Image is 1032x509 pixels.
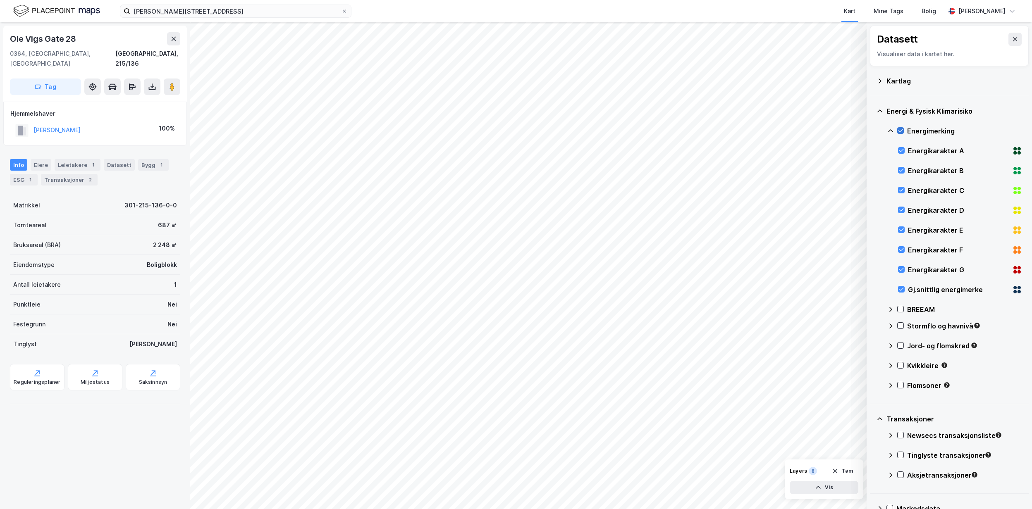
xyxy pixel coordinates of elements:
[907,450,1022,460] div: Tinglyste transaksjoner
[167,319,177,329] div: Nei
[174,280,177,290] div: 1
[14,379,60,385] div: Reguleringsplaner
[41,174,98,186] div: Transaksjoner
[907,321,1022,331] div: Stormflo og havnivå
[908,205,1009,215] div: Energikarakter D
[970,342,978,349] div: Tooltip anchor
[908,225,1009,235] div: Energikarakter E
[991,469,1032,509] iframe: Chat Widget
[991,469,1032,509] div: Kontrollprogram for chat
[886,76,1022,86] div: Kartlag
[13,4,100,18] img: logo.f888ab2527a4732fd821a326f86c7f29.svg
[26,176,34,184] div: 1
[89,161,97,169] div: 1
[55,159,100,171] div: Leietakere
[908,265,1009,275] div: Energikarakter G
[790,481,858,494] button: Vis
[10,49,115,69] div: 0364, [GEOGRAPHIC_DATA], [GEOGRAPHIC_DATA]
[958,6,1006,16] div: [PERSON_NAME]
[907,381,1022,390] div: Flomsoner
[827,464,858,478] button: Tøm
[124,200,177,210] div: 301-215-136-0-0
[908,146,1009,156] div: Energikarakter A
[790,468,807,474] div: Layers
[153,240,177,250] div: 2 248 ㎡
[86,176,94,184] div: 2
[13,220,46,230] div: Tomteareal
[13,240,61,250] div: Bruksareal (BRA)
[874,6,903,16] div: Mine Tags
[973,322,981,329] div: Tooltip anchor
[922,6,936,16] div: Bolig
[115,49,180,69] div: [GEOGRAPHIC_DATA], 215/136
[886,106,1022,116] div: Energi & Fysisk Klimarisiko
[130,5,341,17] input: Søk på adresse, matrikkel, gårdeiere, leietakere eller personer
[138,159,169,171] div: Bygg
[10,109,180,119] div: Hjemmelshaver
[13,260,55,270] div: Eiendomstype
[907,126,1022,136] div: Energimerking
[908,186,1009,195] div: Energikarakter C
[844,6,855,16] div: Kart
[995,431,1002,439] div: Tooltip anchor
[167,300,177,309] div: Nei
[907,341,1022,351] div: Jord- og flomskred
[877,33,918,46] div: Datasett
[941,362,948,369] div: Tooltip anchor
[104,159,135,171] div: Datasett
[907,304,1022,314] div: BREEAM
[10,159,27,171] div: Info
[907,431,1022,440] div: Newsecs transaksjonsliste
[877,49,1022,59] div: Visualiser data i kartet her.
[157,161,165,169] div: 1
[158,220,177,230] div: 687 ㎡
[10,78,81,95] button: Tag
[13,300,41,309] div: Punktleie
[886,414,1022,424] div: Transaksjoner
[31,159,51,171] div: Eiere
[908,245,1009,255] div: Energikarakter F
[13,319,45,329] div: Festegrunn
[10,32,78,45] div: Ole Vigs Gate 28
[129,339,177,349] div: [PERSON_NAME]
[81,379,110,385] div: Miljøstatus
[907,361,1022,371] div: Kvikkleire
[943,381,951,389] div: Tooltip anchor
[147,260,177,270] div: Boligblokk
[13,200,40,210] div: Matrikkel
[971,471,978,478] div: Tooltip anchor
[159,124,175,133] div: 100%
[10,174,38,186] div: ESG
[13,339,37,349] div: Tinglyst
[139,379,167,385] div: Saksinnsyn
[809,467,817,475] div: 8
[908,285,1009,295] div: Gj.snittlig energimerke
[907,470,1022,480] div: Aksjetransaksjoner
[13,280,61,290] div: Antall leietakere
[984,451,992,459] div: Tooltip anchor
[908,166,1009,176] div: Energikarakter B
